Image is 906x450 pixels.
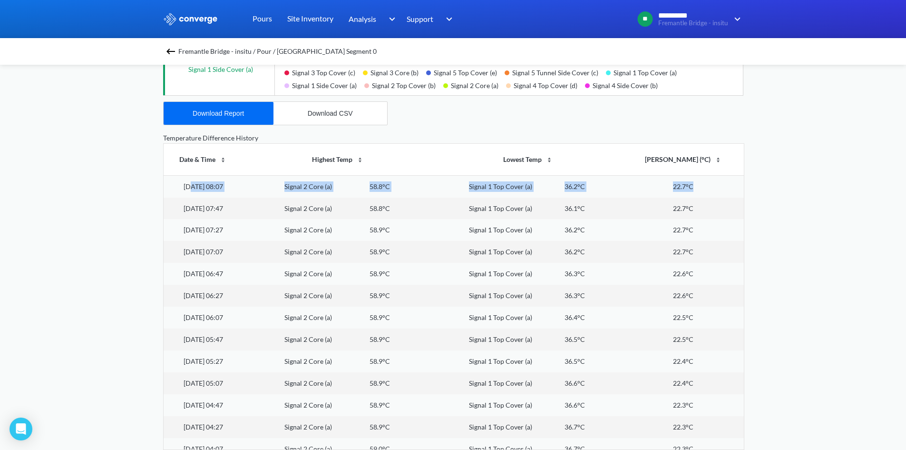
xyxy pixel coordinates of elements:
td: 22.3°C [623,394,743,416]
div: 58.9°C [370,225,390,235]
td: 22.4°C [623,350,743,372]
td: 22.7°C [623,175,743,197]
div: Signal 1 Top Cover (a) [469,247,532,257]
span: Fremantle Bridge - insitu / Pour / [GEOGRAPHIC_DATA] Segment 0 [178,45,377,58]
div: 58.9°C [370,269,390,279]
td: [DATE] 06:07 [164,307,243,329]
button: Download CSV [273,102,387,125]
div: Signal 5 Top Cover (e) [426,65,505,78]
div: Download Report [193,110,244,117]
td: 22.6°C [623,263,743,285]
td: [DATE] 04:27 [164,416,243,438]
div: Signal 4 Top Cover (d) [506,78,585,91]
div: 36.3°C [565,290,585,301]
td: 22.7°C [623,198,743,220]
div: Signal 3 Top Cover (c) [284,65,363,78]
div: Signal 2 Core (a) [284,312,332,323]
span: Fremantle Bridge - insitu [658,20,728,27]
td: [DATE] 07:47 [164,198,243,220]
div: Signal 1 Top Cover (a) [469,378,532,389]
div: Signal 2 Core (a) [284,269,332,279]
img: sort-icon.svg [219,156,227,164]
span: Analysis [349,13,376,25]
div: Signal 2 Core (a) [284,400,332,410]
th: [PERSON_NAME] (°C) [623,144,743,175]
td: [DATE] 06:27 [164,285,243,307]
div: Signal 2 Core (a) [284,378,332,389]
div: 36.5°C [565,356,585,367]
div: 58.9°C [370,247,390,257]
div: Signal 4 Side Cover (b) [585,78,665,91]
div: Signal 2 Core (a) [284,290,332,301]
div: Signal 2 Core (a) [284,203,332,214]
img: sort-icon.svg [714,156,722,164]
div: Signal 1 Top Cover (a) [469,181,532,192]
td: [DATE] 07:07 [164,241,243,263]
div: 36.4°C [565,312,585,323]
img: sort-icon.svg [546,156,553,164]
td: [DATE] 06:47 [164,263,243,285]
td: 22.5°C [623,329,743,350]
div: Open Intercom Messenger [10,418,32,440]
div: Signal 3 Core (b) [363,65,426,78]
td: [DATE] 08:07 [164,175,243,197]
td: [DATE] 05:27 [164,350,243,372]
div: 36.2°C [565,247,585,257]
img: downArrow.svg [440,13,455,25]
div: 58.9°C [370,334,390,345]
div: 58.9°C [370,422,390,432]
div: 36.6°C [565,400,585,410]
div: 58.9°C [370,312,390,323]
img: downArrow.svg [382,13,398,25]
div: 36.7°C [565,422,585,432]
td: [DATE] 07:27 [164,219,243,241]
div: Signal 1 Top Cover (a) [469,312,532,323]
button: Download Report [164,102,273,125]
div: 58.9°C [370,290,390,301]
div: 58.8°C [370,203,390,214]
div: Signal 2 Core (a) [284,422,332,432]
td: [DATE] 05:47 [164,329,243,350]
div: Signal 1 Top Cover (a) [469,225,532,235]
td: [DATE] 04:47 [164,394,243,416]
div: Signal 1 Top Cover (a) [469,356,532,367]
div: Signal 1 Top Cover (a) [469,422,532,432]
div: 36.6°C [565,378,585,389]
div: 36.3°C [565,269,585,279]
td: 22.7°C [623,241,743,263]
div: Signal 1 Top Cover (a) [469,269,532,279]
div: 58.8°C [370,181,390,192]
div: Signal 1 Top Cover (a) [469,203,532,214]
div: Signal 2 Core (a) [443,78,506,91]
div: Download CSV [308,110,353,117]
div: Signal 1 Top Cover (a) [469,290,532,301]
div: 58.9°C [370,400,390,410]
div: Signal 1 Side Cover (a) [284,78,364,91]
div: 36.2°C [565,181,585,192]
div: Signal 2 Core (a) [284,225,332,235]
div: 58.9°C [370,356,390,367]
td: [DATE] 05:07 [164,372,243,394]
td: 22.3°C [623,416,743,438]
th: Date & Time [164,144,243,175]
td: 22.5°C [623,307,743,329]
div: Temperature Difference History [163,133,743,143]
div: Signal 2 Core (a) [284,356,332,367]
div: Signal 2 Core (a) [284,334,332,345]
div: Signal 2 Core (a) [284,247,332,257]
th: Highest Temp [243,144,433,175]
span: Support [407,13,433,25]
img: backspace.svg [165,46,176,57]
div: Signal 5 Tunnel Side Cover (c) [505,65,606,78]
td: 22.4°C [623,372,743,394]
img: logo_ewhite.svg [163,13,218,25]
div: 36.2°C [565,225,585,235]
img: downArrow.svg [728,13,743,25]
th: Lowest Temp [433,144,623,175]
img: sort-icon.svg [356,156,364,164]
div: Signal 1 Top Cover (a) [469,400,532,410]
div: Signal 1 Top Cover (a) [469,334,532,345]
div: Signal 1 Top Cover (a) [606,65,684,78]
p: Signal 1 Side Cover (a) [188,64,253,75]
div: Signal 2 Top Cover (b) [364,78,443,91]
